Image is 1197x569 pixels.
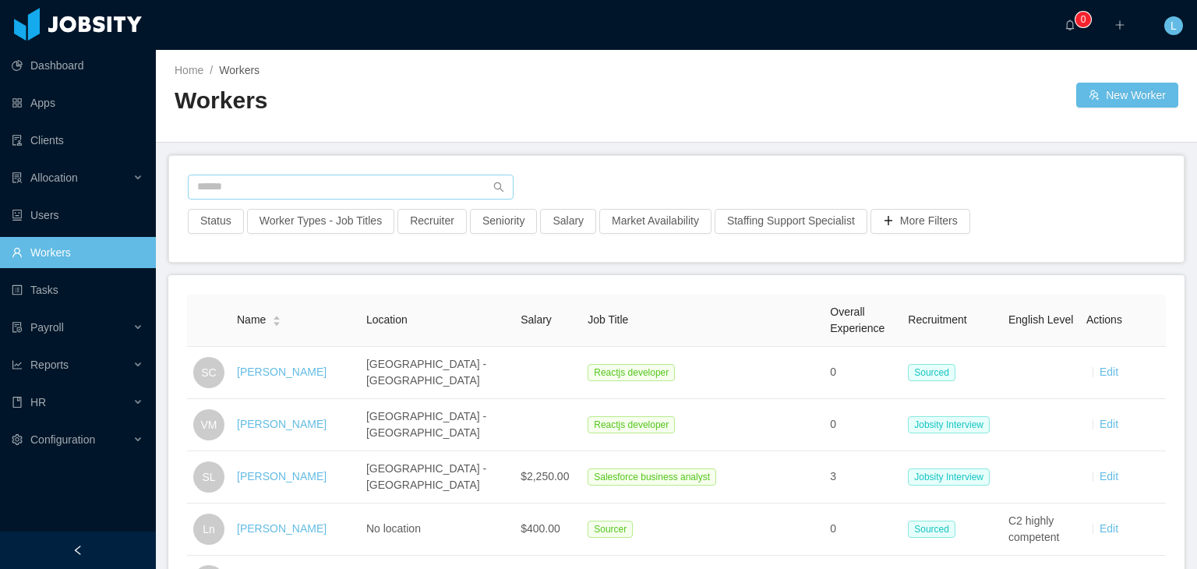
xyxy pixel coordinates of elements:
[237,470,327,482] a: [PERSON_NAME]
[470,209,537,234] button: Seniority
[247,209,394,234] button: Worker Types - Job Titles
[30,321,64,334] span: Payroll
[12,397,23,408] i: icon: book
[908,313,966,326] span: Recruitment
[824,347,902,399] td: 0
[521,313,552,326] span: Salary
[397,209,467,234] button: Recruiter
[237,366,327,378] a: [PERSON_NAME]
[360,347,514,399] td: [GEOGRAPHIC_DATA] - [GEOGRAPHIC_DATA]
[273,320,281,324] i: icon: caret-down
[830,306,885,334] span: Overall Experience
[12,87,143,118] a: icon: appstoreApps
[824,504,902,556] td: 0
[908,366,962,378] a: Sourced
[201,357,216,388] span: SC
[1100,366,1118,378] a: Edit
[588,521,633,538] span: Sourcer
[540,209,596,234] button: Salary
[12,50,143,81] a: icon: pie-chartDashboard
[908,416,990,433] span: Jobsity Interview
[493,182,504,193] i: icon: search
[237,522,327,535] a: [PERSON_NAME]
[1171,16,1177,35] span: L
[588,313,628,326] span: Job Title
[366,313,408,326] span: Location
[210,64,213,76] span: /
[360,504,514,556] td: No location
[360,399,514,451] td: [GEOGRAPHIC_DATA] - [GEOGRAPHIC_DATA]
[12,237,143,268] a: icon: userWorkers
[237,418,327,430] a: [PERSON_NAME]
[12,125,143,156] a: icon: auditClients
[12,322,23,333] i: icon: file-protect
[30,171,78,184] span: Allocation
[202,461,215,493] span: SL
[1075,12,1091,27] sup: 0
[1100,470,1118,482] a: Edit
[30,396,46,408] span: HR
[12,359,23,370] i: icon: line-chart
[824,451,902,504] td: 3
[908,418,996,430] a: Jobsity Interview
[908,470,996,482] a: Jobsity Interview
[908,522,962,535] a: Sourced
[824,399,902,451] td: 0
[360,451,514,504] td: [GEOGRAPHIC_DATA] - [GEOGRAPHIC_DATA]
[588,468,716,486] span: Salesforce business analyst
[30,359,69,371] span: Reports
[219,64,260,76] span: Workers
[12,434,23,445] i: icon: setting
[201,409,217,440] span: VM
[188,209,244,234] button: Status
[237,312,266,328] span: Name
[1100,418,1118,430] a: Edit
[175,64,203,76] a: Home
[175,85,676,117] h2: Workers
[908,468,990,486] span: Jobsity Interview
[12,172,23,183] i: icon: solution
[908,521,955,538] span: Sourced
[599,209,711,234] button: Market Availability
[12,200,143,231] a: icon: robotUsers
[1100,522,1118,535] a: Edit
[1076,83,1178,108] button: icon: usergroup-addNew Worker
[1008,313,1073,326] span: English Level
[908,364,955,381] span: Sourced
[273,314,281,319] i: icon: caret-up
[1086,313,1122,326] span: Actions
[203,514,215,545] span: Ln
[272,313,281,324] div: Sort
[521,470,569,482] span: $2,250.00
[715,209,867,234] button: Staffing Support Specialist
[521,522,560,535] span: $400.00
[12,274,143,306] a: icon: profileTasks
[1002,504,1080,556] td: C2 highly competent
[1065,19,1075,30] i: icon: bell
[870,209,970,234] button: icon: plusMore Filters
[588,364,675,381] span: Reactjs developer
[1114,19,1125,30] i: icon: plus
[588,416,675,433] span: Reactjs developer
[30,433,95,446] span: Configuration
